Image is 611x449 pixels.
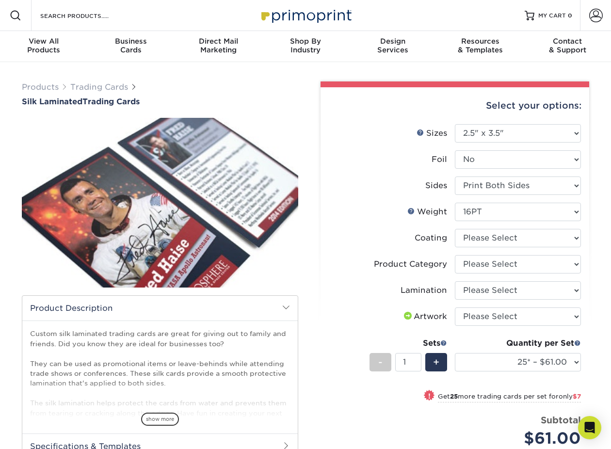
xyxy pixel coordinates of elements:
[175,31,262,62] a: Direct MailMarketing
[87,31,175,62] a: BusinessCards
[22,82,59,92] a: Products
[349,37,436,46] span: Design
[374,258,447,270] div: Product Category
[417,128,447,139] div: Sizes
[370,337,447,349] div: Sets
[175,37,262,46] span: Direct Mail
[262,31,349,62] a: Shop ByIndustry
[378,355,383,369] span: -
[401,285,447,296] div: Lamination
[524,31,611,62] a: Contact& Support
[141,413,179,426] span: show more
[402,311,447,322] div: Artwork
[450,393,458,400] strong: 25
[22,97,82,106] span: Silk Laminated
[407,206,447,218] div: Weight
[415,232,447,244] div: Coating
[87,37,175,54] div: Cards
[436,31,524,62] a: Resources& Templates
[432,154,447,165] div: Foil
[349,37,436,54] div: Services
[87,37,175,46] span: Business
[22,296,298,321] h2: Product Description
[2,419,82,446] iframe: Google Customer Reviews
[39,10,134,21] input: SEARCH PRODUCTS.....
[568,12,572,19] span: 0
[433,355,439,369] span: +
[30,329,290,428] p: Custom silk laminated trading cards are great for giving out to family and friends. Did you know ...
[22,97,298,106] a: Silk LaminatedTrading Cards
[559,393,581,400] span: only
[262,37,349,54] div: Industry
[328,87,581,124] div: Select your options:
[70,82,128,92] a: Trading Cards
[257,5,354,26] img: Primoprint
[573,393,581,400] span: $7
[436,37,524,46] span: Resources
[349,31,436,62] a: DesignServices
[538,12,566,20] span: MY CART
[524,37,611,46] span: Contact
[22,97,298,106] h1: Trading Cards
[262,37,349,46] span: Shop By
[425,180,447,192] div: Sides
[524,37,611,54] div: & Support
[438,393,581,402] small: Get more trading cards per set for
[175,37,262,54] div: Marketing
[455,337,581,349] div: Quantity per Set
[428,391,431,401] span: !
[578,416,601,439] div: Open Intercom Messenger
[541,415,581,425] strong: Subtotal
[436,37,524,54] div: & Templates
[22,107,298,298] img: Silk Laminated 01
